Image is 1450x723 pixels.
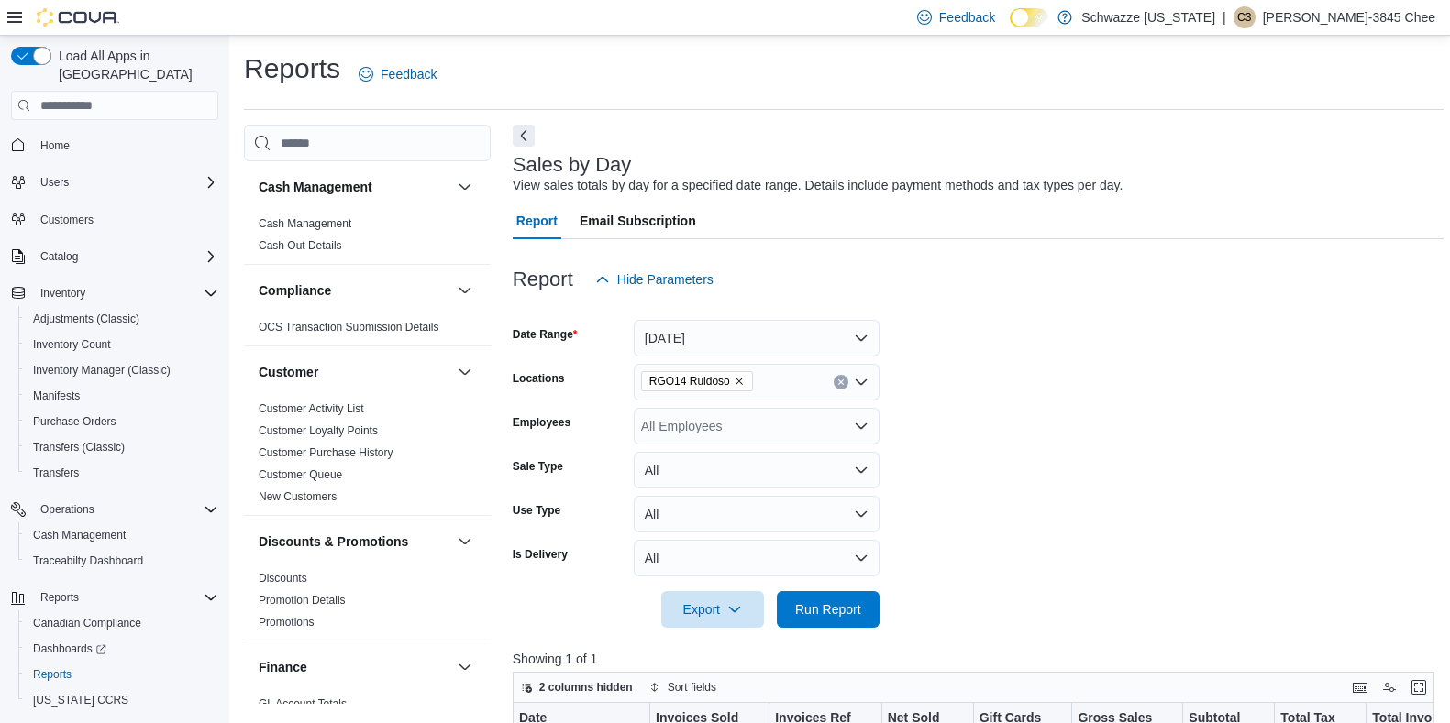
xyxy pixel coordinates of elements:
[40,590,79,605] span: Reports
[33,135,77,157] a: Home
[33,171,76,193] button: Users
[634,540,880,576] button: All
[33,208,218,231] span: Customers
[259,572,307,585] a: Discounts
[33,440,125,455] span: Transfers (Classic)
[18,662,226,687] button: Reports
[26,462,86,484] a: Transfers
[26,359,178,381] a: Inventory Manager (Classic)
[26,385,87,407] a: Manifests
[33,282,93,304] button: Inventory
[259,658,307,676] h3: Finance
[26,462,218,484] span: Transfers
[26,411,218,433] span: Purchase Orders
[854,375,869,389] button: Open list of options
[244,50,340,87] h1: Reports
[381,65,437,83] span: Feedback
[259,532,408,551] h3: Discounts & Promotions
[33,363,171,378] span: Inventory Manager (Classic)
[641,371,753,391] span: RGO14 Ruidoso
[672,591,753,628] span: Export
[33,282,218,304] span: Inventory
[259,697,347,710] a: GL Account Totals
[26,550,218,572] span: Traceabilty Dashboard
[33,337,111,352] span: Inventory Count
[454,531,476,553] button: Discounts & Promotions
[259,467,342,482] span: Customer Queue
[617,270,714,289] span: Hide Parameters
[454,361,476,383] button: Customer
[4,585,226,610] button: Reports
[26,334,218,356] span: Inventory Count
[259,216,351,231] span: Cash Management
[259,363,318,381] h3: Customer
[40,249,78,264] span: Catalog
[37,8,119,27] img: Cova
[244,213,491,264] div: Cash Management
[18,357,226,383] button: Inventory Manager (Classic)
[580,203,696,239] span: Email Subscription
[33,667,72,682] span: Reports
[1223,6,1226,28] p: |
[259,321,439,334] a: OCS Transaction Submission Details
[51,47,218,83] span: Load All Apps in [GEOGRAPHIC_DATA]
[259,239,342,252] a: Cash Out Details
[259,363,450,381] button: Customer
[26,436,218,458] span: Transfers (Classic)
[259,217,351,230] a: Cash Management
[734,376,745,387] button: Remove RGO14 Ruidoso from selection in this group
[939,8,995,27] span: Feedback
[513,503,560,518] label: Use Type
[26,385,218,407] span: Manifests
[18,332,226,357] button: Inventory Count
[513,154,632,176] h3: Sales by Day
[4,131,226,158] button: Home
[18,522,226,548] button: Cash Management
[33,586,218,608] span: Reports
[40,286,85,301] span: Inventory
[259,238,342,253] span: Cash Out Details
[33,528,126,542] span: Cash Management
[33,641,106,656] span: Dashboards
[513,371,565,386] label: Locations
[1237,6,1251,28] span: C3
[513,268,573,290] h3: Report
[513,176,1123,195] div: View sales totals by day for a specified date range. Details include payment methods and tax type...
[259,320,439,334] span: OCS Transaction Submission Details
[26,663,79,685] a: Reports
[4,170,226,195] button: Users
[259,593,346,608] span: Promotion Details
[454,279,476,301] button: Compliance
[259,571,307,586] span: Discounts
[1378,676,1400,698] button: Display options
[1263,6,1435,28] p: [PERSON_NAME]-3845 Chee
[33,616,141,630] span: Canadian Compliance
[259,423,378,438] span: Customer Loyalty Points
[513,459,563,474] label: Sale Type
[26,359,218,381] span: Inventory Manager (Classic)
[259,594,346,607] a: Promotion Details
[33,586,86,608] button: Reports
[26,689,218,711] span: Washington CCRS
[26,550,150,572] a: Traceabilty Dashboard
[18,383,226,409] button: Manifests
[259,445,393,460] span: Customer Purchase History
[634,320,880,356] button: [DATE]
[18,434,226,460] button: Transfers (Classic)
[259,490,337,503] a: New Customers
[244,316,491,345] div: Compliance
[259,658,450,676] button: Finance
[26,308,218,330] span: Adjustments (Classic)
[33,553,143,568] span: Traceabilty Dashboard
[26,638,218,660] span: Dashboards
[259,281,450,300] button: Compliance
[33,498,218,520] span: Operations
[33,414,116,429] span: Purchase Orders
[26,612,149,634] a: Canadian Compliance
[18,460,226,486] button: Transfers
[4,244,226,269] button: Catalog
[33,389,80,403] span: Manifests
[259,489,337,504] span: New Customers
[26,411,124,433] a: Purchase Orders
[259,281,331,300] h3: Compliance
